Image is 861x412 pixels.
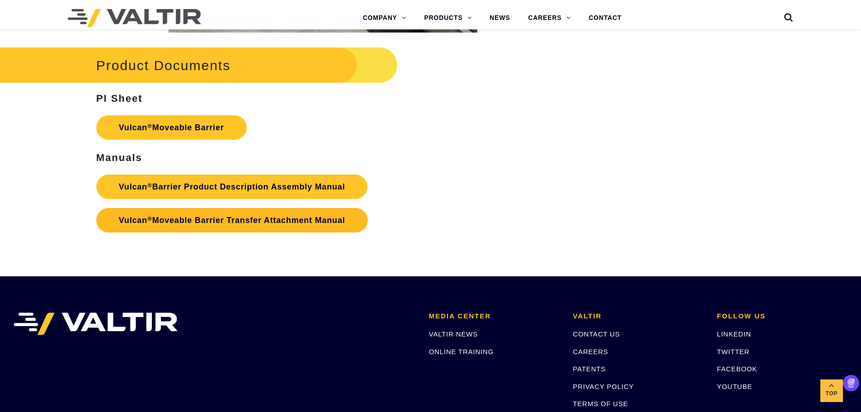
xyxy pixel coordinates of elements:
[147,215,152,222] sup: ®
[415,9,481,27] a: PRODUCTS
[14,313,178,335] img: VALTIR
[96,93,143,104] strong: PI Sheet
[429,330,478,338] a: VALTIR NEWS
[96,175,368,199] a: Vulcan®Barrier Product Description Assembly Manual
[68,9,201,27] img: Valtir
[717,348,749,355] a: TWITTER
[717,383,752,390] a: YOUTUBE
[519,9,580,27] a: CAREERS
[573,330,620,338] a: CONTACT US
[579,9,630,27] a: CONTACT
[429,348,494,355] a: ONLINE TRAINING
[480,9,519,27] a: NEWS
[573,400,628,407] a: TERMS OF USE
[147,123,152,129] sup: ®
[820,388,843,399] span: Top
[354,9,415,27] a: COMPANY
[717,330,751,338] a: LINKEDIN
[573,348,608,355] a: CAREERS
[96,115,247,140] a: Vulcan®Moveable Barrier
[96,152,142,163] strong: Manuals
[429,313,560,320] h2: MEDIA CENTER
[717,313,847,320] h2: FOLLOW US
[717,365,757,373] a: FACEBOOK
[573,365,606,373] a: PATENTS
[147,182,152,189] sup: ®
[96,208,368,232] a: Vulcan®Moveable Barrier Transfer Attachment Manual
[573,383,634,390] a: PRIVACY POLICY
[820,379,843,402] a: Top
[573,313,704,320] h2: VALTIR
